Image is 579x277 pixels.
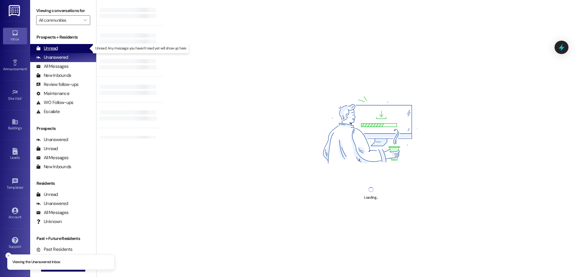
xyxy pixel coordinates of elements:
span: • [23,184,24,189]
a: Inbox [3,28,27,44]
input: All communities [39,15,81,25]
div: Unread [36,45,58,52]
div: Unread [36,191,58,198]
div: Prospects [30,125,96,132]
a: Templates • [3,176,27,192]
div: All Messages [36,209,68,216]
div: Prospects + Residents [30,34,96,40]
div: New Inbounds [36,72,71,79]
div: All Messages [36,155,68,161]
div: Unanswered [36,137,68,143]
div: All Messages [36,63,68,70]
img: ResiDesk Logo [9,5,21,16]
a: Site Visit • [3,87,27,103]
a: Leads [3,146,27,162]
div: Loading... [364,194,378,201]
a: Buildings [3,117,27,133]
p: Unread: Any message you haven't read yet will show up here [95,46,186,51]
a: Account [3,206,27,222]
div: Past Residents [36,246,73,253]
div: Unread [36,146,58,152]
span: • [22,96,23,100]
i:  [84,18,87,23]
div: Review follow-ups [36,81,78,88]
div: Unknown [36,219,62,225]
div: Escalate [36,109,60,115]
div: New Inbounds [36,164,71,170]
span: • [27,66,28,70]
div: WO Follow-ups [36,99,73,106]
div: Unanswered [36,200,68,207]
p: Viewing the Unanswered inbox [12,260,60,265]
div: Unanswered [36,54,68,61]
label: Viewing conversations for [36,6,90,15]
button: Close toast [5,253,11,259]
div: Residents [30,180,96,187]
a: Support [3,235,27,251]
div: Maintenance [36,90,69,97]
div: Past + Future Residents [30,235,96,242]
